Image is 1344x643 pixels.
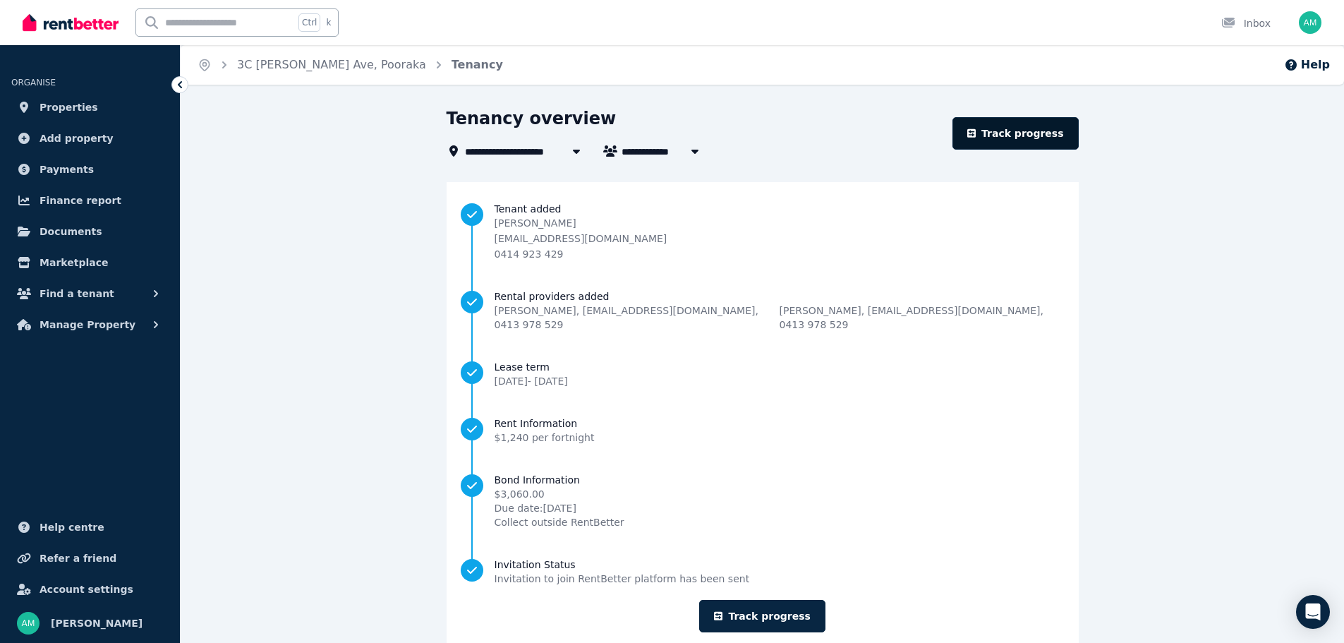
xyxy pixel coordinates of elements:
nav: Progress [461,202,1065,586]
span: Documents [40,223,102,240]
span: [PERSON_NAME] , [EMAIL_ADDRESS][DOMAIN_NAME] , 0413 978 529 [495,304,780,332]
span: ORGANISE [11,78,56,88]
p: [EMAIL_ADDRESS][DOMAIN_NAME] [495,232,667,246]
a: Marketplace [11,248,169,277]
span: Invitation to join RentBetter platform has been sent [495,572,750,586]
span: [PERSON_NAME] [51,615,143,632]
span: Finance report [40,192,121,209]
a: Documents [11,217,169,246]
a: 3C [PERSON_NAME] Ave, Pooraka [237,58,426,71]
a: Payments [11,155,169,184]
span: Due date: [DATE] [495,501,624,515]
span: Rent Information [495,416,595,431]
a: Account settings [11,575,169,603]
a: Refer a friend [11,544,169,572]
a: Track progress [952,117,1079,150]
img: Ali Mohammadi [17,612,40,635]
span: Add property [40,130,114,147]
span: Lease term [495,360,568,374]
a: Tenant added[PERSON_NAME][EMAIL_ADDRESS][DOMAIN_NAME]0414 923 429 [461,202,1065,261]
span: Account settings [40,581,133,598]
span: $1,240 per fortnight [495,432,595,443]
span: Properties [40,99,98,116]
a: Help centre [11,513,169,541]
span: Collect outside RentBetter [495,515,624,529]
span: Help centre [40,519,104,536]
h1: Tenancy overview [447,107,617,130]
span: Find a tenant [40,285,114,302]
a: Lease term[DATE]- [DATE] [461,360,1065,388]
button: Help [1284,56,1330,73]
p: [PERSON_NAME] [495,216,667,230]
span: Tenant added [495,202,1041,216]
span: Payments [40,161,94,178]
span: 0414 923 429 [495,248,564,260]
a: Invitation StatusInvitation to join RentBetter platform has been sent [461,558,1065,586]
span: k [326,17,331,28]
div: Inbox [1221,16,1271,30]
span: Marketplace [40,254,108,271]
button: Manage Property [11,311,169,339]
span: Bond Information [495,473,624,487]
span: Rental providers added [495,289,1065,304]
a: Track progress [699,600,825,632]
span: $3,060.00 [495,487,624,501]
button: Find a tenant [11,280,169,308]
span: Manage Property [40,316,135,333]
img: Ali Mohammadi [1299,11,1321,34]
a: Tenancy [452,58,503,71]
span: Ctrl [298,13,320,32]
div: Open Intercom Messenger [1296,595,1330,629]
span: [DATE] - [DATE] [495,375,568,387]
a: Add property [11,124,169,152]
a: Bond Information$3,060.00Due date:[DATE]Collect outside RentBetter [461,473,1065,529]
img: RentBetter [23,12,119,33]
span: [PERSON_NAME] , [EMAIL_ADDRESS][DOMAIN_NAME] , 0413 978 529 [780,304,1065,332]
a: Rental providers added[PERSON_NAME], [EMAIL_ADDRESS][DOMAIN_NAME], 0413 978 529[PERSON_NAME], [EM... [461,289,1065,332]
a: Finance report [11,186,169,215]
a: Properties [11,93,169,121]
nav: Breadcrumb [181,45,520,85]
a: Rent Information$1,240 per fortnight [461,416,1065,445]
span: Invitation Status [495,558,750,572]
span: Refer a friend [40,550,116,567]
